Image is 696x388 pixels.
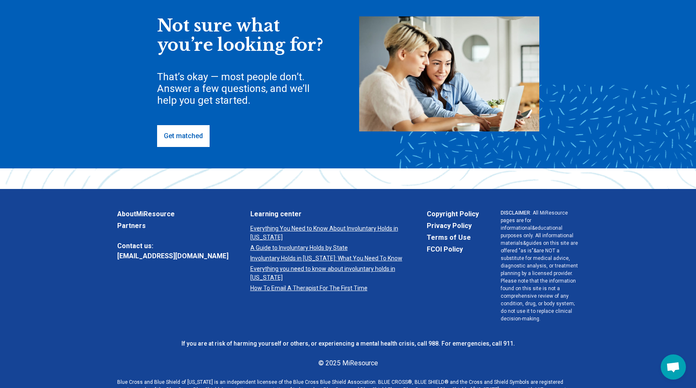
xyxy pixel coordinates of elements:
[157,16,325,55] div: Not sure what you’re looking for?
[427,221,479,231] a: Privacy Policy
[157,125,210,147] a: Get matched
[250,244,405,252] a: A Guide to Involuntary Holds by State
[427,233,479,243] a: Terms of Use
[661,354,686,380] a: Open chat
[250,224,405,242] a: Everything You Need to Know About Involuntary Holds in [US_STATE]
[250,284,405,293] a: How To Email A Therapist For The First Time
[427,244,479,254] a: FCOI Policy
[427,209,479,219] a: Copyright Policy
[117,241,228,251] span: Contact us:
[117,251,228,261] a: [EMAIL_ADDRESS][DOMAIN_NAME]
[117,209,228,219] a: AboutMiResource
[157,71,325,106] div: That’s okay — most people don’t. Answer a few questions, and we’ll help you get started.
[501,210,530,216] span: DISCLAIMER
[250,209,405,219] a: Learning center
[250,254,405,263] a: Involuntary Holds in [US_STATE]: What You Need To Know
[117,339,579,348] p: If you are at risk of harming yourself or others, or experiencing a mental health crisis, call 98...
[117,358,579,368] p: © 2025 MiResource
[250,265,405,282] a: Everything you need to know about involuntary holds in [US_STATE]
[117,221,228,231] a: Partners
[501,209,579,322] p: : All MiResource pages are for informational & educational purposes only. All informational mater...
